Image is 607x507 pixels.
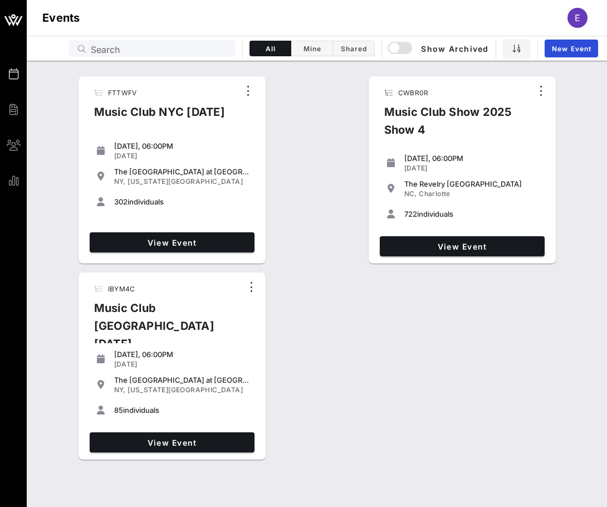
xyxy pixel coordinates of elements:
[380,236,545,256] a: View Event
[114,152,250,160] div: [DATE]
[567,8,588,28] div: E
[340,45,368,53] span: Shared
[114,197,128,206] span: 302
[128,386,243,394] span: [US_STATE][GEOGRAPHIC_DATA]
[375,103,532,148] div: Music Club Show 2025 Show 4
[404,164,540,173] div: [DATE]
[114,167,250,176] div: The [GEOGRAPHIC_DATA] at [GEOGRAPHIC_DATA]
[404,179,540,188] div: The Revelry [GEOGRAPHIC_DATA]
[419,189,451,198] span: Charlotte
[114,360,250,369] div: [DATE]
[108,89,137,97] span: FTTWFV
[291,41,333,56] button: Mine
[114,406,123,415] span: 85
[114,386,126,394] span: NY,
[114,406,250,415] div: individuals
[108,285,135,293] span: IBYM4C
[114,350,250,359] div: [DATE], 06:00PM
[114,197,250,206] div: individuals
[404,209,540,218] div: individuals
[94,238,250,247] span: View Event
[128,177,243,186] span: [US_STATE][GEOGRAPHIC_DATA]
[575,12,580,23] span: E
[94,438,250,447] span: View Event
[114,376,250,384] div: The [GEOGRAPHIC_DATA] at [GEOGRAPHIC_DATA]
[389,38,489,58] button: Show Archived
[333,41,375,56] button: Shared
[404,209,417,218] span: 722
[90,432,254,452] a: View Event
[545,40,598,57] a: New Event
[90,232,254,252] a: View Event
[551,45,591,53] span: New Event
[85,299,242,362] div: Music Club [GEOGRAPHIC_DATA] [DATE]
[114,142,250,150] div: [DATE], 06:00PM
[298,45,326,53] span: Mine
[249,41,291,56] button: All
[114,177,126,186] span: NY,
[384,242,540,251] span: View Event
[404,189,417,198] span: NC,
[389,42,488,55] span: Show Archived
[85,103,234,130] div: Music Club NYC [DATE]
[257,45,284,53] span: All
[42,9,80,27] h1: Events
[404,154,540,163] div: [DATE], 06:00PM
[398,89,429,97] span: CWBR0R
